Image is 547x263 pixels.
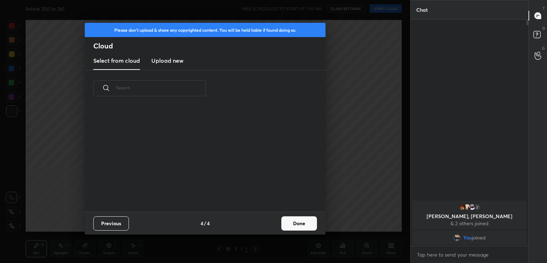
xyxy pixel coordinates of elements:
img: 6cf530c94e4b4644b62ff17613dd437c.png [459,203,466,211]
p: [PERSON_NAME], [PERSON_NAME] [417,213,522,219]
img: b7d349f71d3744cf8e9ff3ed01643968.jpg [464,203,471,211]
p: D [542,26,545,31]
p: & 2 others joined [417,221,522,226]
h4: / [204,220,206,227]
h2: Cloud [93,41,325,51]
div: grid [411,199,528,246]
span: joined [472,235,486,241]
button: Done [281,216,317,231]
img: 0ee430d530ea4eab96c2489b3c8ae121.jpg [453,234,460,241]
div: 2 [474,203,481,211]
p: Chat [411,0,433,19]
div: Please don't upload & share any copyrighted content. You will be held liable if found doing so. [85,23,325,37]
h4: 4 [207,220,210,227]
h3: Select from cloud [93,56,140,65]
input: Search [116,73,206,103]
img: 6f024d0b520a42ae9cc1babab3a4949a.jpg [469,203,476,211]
p: T [543,6,545,11]
p: G [542,46,545,51]
span: You [463,235,472,241]
h3: Upload new [151,56,183,65]
h4: 4 [200,220,203,227]
button: Previous [93,216,129,231]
